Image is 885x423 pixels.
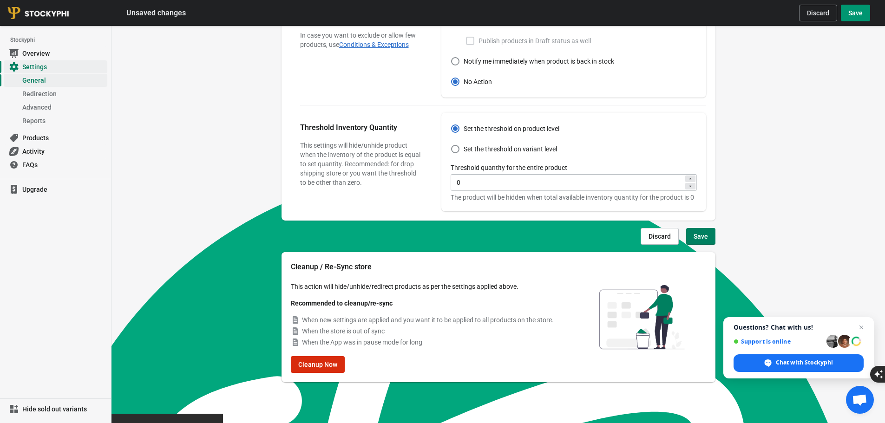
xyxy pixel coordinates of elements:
a: Products [4,131,107,144]
a: General [4,73,107,87]
a: Overview [4,46,107,60]
span: Advanced [22,103,105,112]
span: Save [694,233,708,240]
button: Save [686,228,715,245]
p: This action will hide/unhide/redirect products as per the settings applied above. [291,282,569,291]
span: Activity [22,147,105,156]
span: Questions? Chat with us! [734,324,864,331]
button: Save [841,5,870,21]
span: Settings [22,62,105,72]
button: Conditions & Exceptions [339,41,409,48]
a: FAQs [4,158,107,171]
a: Activity [4,144,107,158]
p: In case you want to exclude or allow few products, use [300,31,423,49]
h2: Threshold Inventory Quantity [300,122,423,133]
span: When the store is out of sync [302,327,385,335]
strong: Recommended to cleanup/re-sync [291,299,393,307]
a: Redirection [4,87,107,100]
span: Chat with Stockyphi [776,358,833,367]
span: Discard [649,233,671,240]
button: Discard [641,228,679,245]
button: Cleanup Now [291,356,345,373]
span: Redirection [22,89,105,98]
span: Save [848,9,863,17]
span: Set the threshold on variant level [464,144,557,154]
span: Close chat [856,322,867,333]
span: Discard [807,9,829,17]
a: Advanced [4,100,107,114]
span: Upgrade [22,185,105,194]
span: Products [22,133,105,143]
span: Stockyphi [10,35,111,45]
a: Upgrade [4,183,107,196]
span: When new settings are applied and you want it to be applied to all products on the store. [302,316,554,324]
div: Chat with Stockyphi [734,354,864,372]
span: Notify me immediately when product is back in stock [464,57,614,66]
button: Discard [799,5,837,21]
span: Set the threshold on product level [464,124,559,133]
a: Settings [4,60,107,73]
span: General [22,76,105,85]
div: The product will be hidden when total available inventory quantity for the product is 0 [451,193,696,202]
div: Open chat [846,386,874,414]
a: Reports [4,114,107,127]
span: Support is online [734,338,823,345]
span: No Action [464,77,492,86]
span: Cleanup Now [298,361,337,368]
span: Hide sold out variants [22,404,105,414]
h2: Cleanup / Re-Sync store [291,261,569,273]
a: Hide sold out variants [4,403,107,416]
span: FAQs [22,160,105,169]
label: Threshold quantity for the entire product [451,163,567,172]
span: Reports [22,116,105,125]
span: Publish products in Draft status as well [479,36,591,46]
h3: This settings will hide/unhide product when the inventory of the product is equal to set quantity... [300,141,423,187]
h2: Unsaved changes [126,7,186,19]
span: When the App was in pause mode for long [302,338,422,346]
span: Overview [22,49,105,58]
